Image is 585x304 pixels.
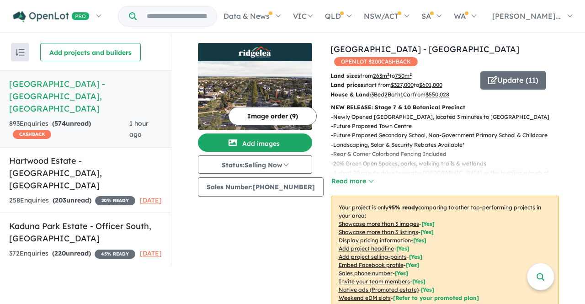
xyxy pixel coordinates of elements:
button: Add projects and builders [40,43,141,61]
button: Status:Selling Now [198,155,312,174]
p: - Future Proposed Town Centre [331,122,566,131]
u: Showcase more than 3 listings [339,229,418,235]
span: [DATE] [140,196,162,204]
span: 1 hour ago [129,119,149,139]
u: Display pricing information [339,237,411,244]
span: [ Yes ] [413,237,426,244]
b: House & Land: [330,91,371,98]
a: [GEOGRAPHIC_DATA] - [GEOGRAPHIC_DATA] [330,44,519,54]
b: Land prices [330,81,363,88]
u: $ 550,028 [425,91,449,98]
u: $ 601,000 [419,81,442,88]
h5: [GEOGRAPHIC_DATA] - [GEOGRAPHIC_DATA] , [GEOGRAPHIC_DATA] [9,78,162,115]
span: [Refer to your promoted plan] [393,294,479,301]
span: [PERSON_NAME]... [492,11,561,21]
u: Add project headline [339,245,394,252]
p: NEW RELEASE: Stage 7 & 10 Botanical Precinct [331,103,559,112]
div: 372 Enquir ies [9,248,135,259]
p: - A short 20 minute drive to nearby [GEOGRAPHIC_DATA] or the bustling suburb of [GEOGRAPHIC_DATA] [331,168,566,187]
span: [DATE] [140,249,162,257]
img: sort.svg [16,49,25,56]
strong: ( unread) [53,196,91,204]
b: Land sizes [330,72,360,79]
p: - 20% Green Open Spaces, parks, walking trails & wetlands [331,159,566,168]
span: to [389,72,412,79]
p: start from [330,80,473,90]
span: [ Yes ] [409,253,422,260]
span: [ Yes ] [420,229,434,235]
span: [ Yes ] [412,278,425,285]
button: Read more [331,176,374,187]
u: Embed Facebook profile [339,261,404,268]
u: 1 [400,91,403,98]
u: 2 [384,91,388,98]
strong: ( unread) [52,249,91,257]
p: - Future Proposed Secondary School, Non-Government Primary School & Childcare [331,131,566,140]
span: OPENLOT $ 200 CASHBACK [334,57,418,66]
u: Native ads (Promoted estate) [339,286,419,293]
button: Image order (9) [229,107,317,125]
u: 263 m [373,72,389,79]
u: Invite your team members [339,278,410,285]
h5: Kaduna Park Estate - Officer South , [GEOGRAPHIC_DATA] [9,220,162,245]
u: 3 [371,91,374,98]
p: from [330,71,473,80]
u: Showcase more than 3 images [339,220,419,227]
input: Try estate name, suburb, builder or developer [138,6,215,26]
span: [Yes] [421,286,434,293]
span: 203 [55,196,66,204]
img: Openlot PRO Logo White [13,11,90,22]
span: [ Yes ] [421,220,435,227]
sup: 2 [387,72,389,77]
p: - Rear & Corner Colorbond Fencing Included [331,149,566,159]
h5: Hartwood Estate - [GEOGRAPHIC_DATA] , [GEOGRAPHIC_DATA] [9,155,162,192]
span: 45 % READY [95,250,135,259]
img: Ridgelea Estate - Pakenham East Logo [202,47,308,58]
sup: 2 [409,72,412,77]
span: [ Yes ] [396,245,409,252]
u: $ 327,000 [391,81,414,88]
span: [ Yes ] [406,261,419,268]
span: 574 [54,119,66,128]
img: Ridgelea Estate - Pakenham East [198,61,312,130]
div: 258 Enquir ies [9,195,135,206]
p: - Newly Opened [GEOGRAPHIC_DATA], located 3 minutes to [GEOGRAPHIC_DATA] [331,112,566,122]
u: Weekend eDM slots [339,294,391,301]
a: Ridgelea Estate - Pakenham East LogoRidgelea Estate - Pakenham East [198,43,312,130]
b: 95 % ready [388,204,418,211]
div: 893 Enquir ies [9,118,129,140]
p: - Landscaping, Solar & Security Rebates Available* [331,140,566,149]
u: Add project selling-points [339,253,407,260]
span: 220 [54,249,66,257]
p: Bed Bath Car from [330,90,473,99]
span: to [414,81,442,88]
strong: ( unread) [52,119,91,128]
button: Update (11) [480,71,546,90]
u: 750 m [395,72,412,79]
span: 20 % READY [95,196,135,205]
u: Sales phone number [339,270,393,277]
span: CASHBACK [13,130,51,139]
button: Sales Number:[PHONE_NUMBER] [198,177,324,197]
button: Add images [198,133,312,152]
span: [ Yes ] [395,270,408,277]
